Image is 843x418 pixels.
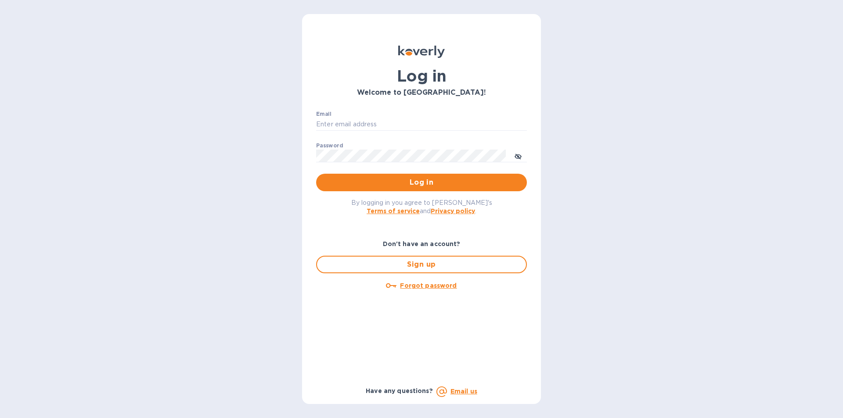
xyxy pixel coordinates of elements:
[400,282,457,289] u: Forgot password
[316,143,343,148] label: Password
[316,256,527,273] button: Sign up
[367,207,420,214] a: Terms of service
[431,207,475,214] a: Privacy policy
[351,199,492,214] span: By logging in you agree to [PERSON_NAME]'s and .
[316,111,331,117] label: Email
[383,240,461,247] b: Don't have an account?
[509,147,527,164] button: toggle password visibility
[316,118,527,131] input: Enter email address
[316,89,527,97] h3: Welcome to [GEOGRAPHIC_DATA]!
[366,387,433,394] b: Have any questions?
[324,259,519,270] span: Sign up
[316,67,527,85] h1: Log in
[398,46,445,58] img: Koverly
[323,177,520,188] span: Log in
[450,388,477,395] a: Email us
[316,174,527,191] button: Log in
